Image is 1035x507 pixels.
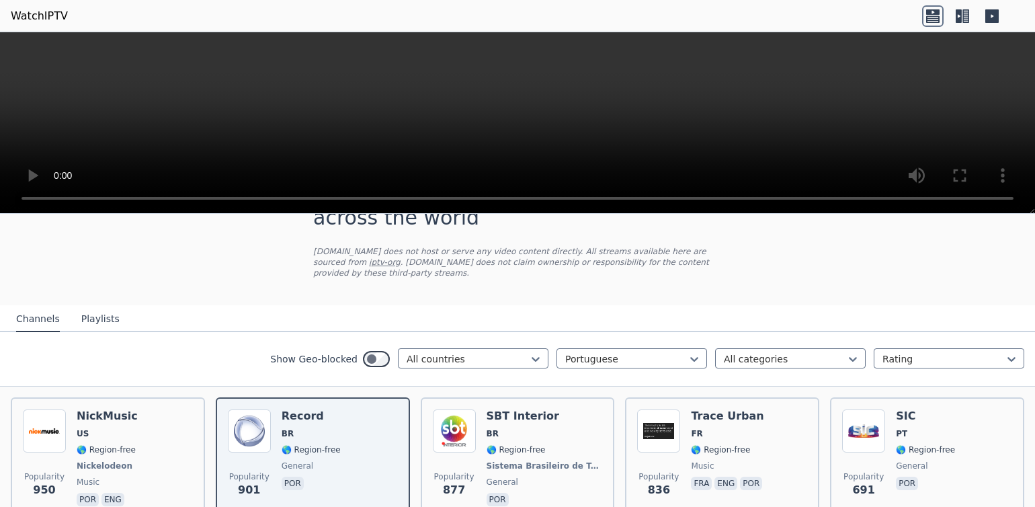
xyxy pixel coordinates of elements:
[369,258,401,267] a: iptv-org
[434,471,474,482] span: Popularity
[238,482,260,498] span: 901
[896,477,918,490] p: por
[691,428,702,439] span: FR
[637,409,680,453] img: Trace Urban
[77,444,136,455] span: 🌎 Region-free
[691,409,765,423] h6: Trace Urban
[740,477,762,490] p: por
[896,428,907,439] span: PT
[691,461,714,471] span: music
[487,493,509,506] p: por
[11,8,68,24] a: WatchIPTV
[487,428,499,439] span: BR
[282,409,341,423] h6: Record
[16,307,60,332] button: Channels
[842,409,885,453] img: SIC
[77,477,99,487] span: music
[81,307,120,332] button: Playlists
[77,409,138,423] h6: NickMusic
[77,461,132,471] span: Nickelodeon
[487,409,603,423] h6: SBT Interior
[487,477,518,487] span: general
[843,471,884,482] span: Popularity
[313,246,722,278] p: [DOMAIN_NAME] does not host or serve any video content directly. All streams available here are s...
[896,444,955,455] span: 🌎 Region-free
[433,409,476,453] img: SBT Interior
[282,444,341,455] span: 🌎 Region-free
[24,471,65,482] span: Popularity
[101,493,124,506] p: eng
[648,482,670,498] span: 836
[487,444,546,455] span: 🌎 Region-free
[714,477,737,490] p: eng
[77,428,89,439] span: US
[691,444,750,455] span: 🌎 Region-free
[852,482,874,498] span: 691
[270,352,358,366] label: Show Geo-blocked
[896,409,955,423] h6: SIC
[638,471,679,482] span: Popularity
[896,461,927,471] span: general
[443,482,465,498] span: 877
[23,409,66,453] img: NickMusic
[282,428,294,439] span: BR
[77,493,99,506] p: por
[282,477,304,490] p: por
[282,461,313,471] span: general
[229,471,270,482] span: Popularity
[33,482,55,498] span: 950
[228,409,271,453] img: Record
[487,461,600,471] span: Sistema Brasileiro de Televisão
[691,477,712,490] p: fra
